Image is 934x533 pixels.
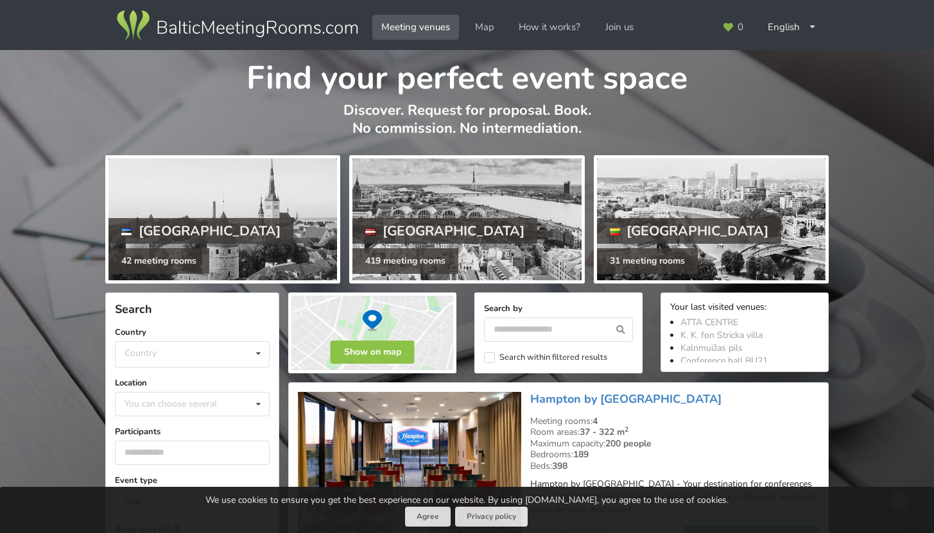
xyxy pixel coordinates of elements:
[670,302,819,314] div: Your last visited venues:
[594,155,829,283] a: [GEOGRAPHIC_DATA] 31 meeting rooms
[331,341,415,364] button: Show on map
[580,426,628,438] strong: 37 - 322 m
[108,218,293,244] div: [GEOGRAPHIC_DATA]
[596,15,643,40] a: Join us
[115,326,270,339] label: Country
[680,329,763,341] a: K. K. fon Stricka villa
[680,355,768,367] a: Conference hall BU21
[455,507,528,527] a: Privacy policy
[738,22,743,32] span: 0
[484,302,633,315] label: Search by
[105,50,829,99] h1: Find your perfect event space
[352,218,537,244] div: [GEOGRAPHIC_DATA]
[105,155,340,283] a: [GEOGRAPHIC_DATA] 42 meeting rooms
[530,391,722,407] a: Hampton by [GEOGRAPHIC_DATA]
[530,438,819,450] div: Maximum capacity:
[592,415,598,427] strong: 4
[530,478,819,516] p: Hampton by [GEOGRAPHIC_DATA] - Your destination for conferences and events near [GEOGRAPHIC_DATA]...
[680,342,743,354] a: Kalnmuižas pils
[466,15,503,40] a: Map
[625,425,628,434] sup: 2
[573,448,589,461] strong: 189
[114,8,360,44] img: Baltic Meeting Rooms
[597,248,698,274] div: 31 meeting rooms
[105,101,829,151] p: Discover. Request for proposal. Book. No commission. No intermediation.
[530,449,819,461] div: Bedrooms:
[405,507,451,527] button: Agree
[530,461,819,472] div: Beds:
[115,301,152,317] span: Search
[121,396,246,411] div: You can choose several
[510,15,589,40] a: How it works?
[288,292,456,373] img: Show on map
[372,15,459,40] a: Meeting venues
[530,416,819,427] div: Meeting rooms:
[125,348,157,359] div: Country
[484,352,607,363] label: Search within filtered results
[552,460,567,472] strong: 398
[115,425,270,438] label: Participants
[108,248,209,274] div: 42 meeting rooms
[759,15,826,40] div: English
[349,155,584,283] a: [GEOGRAPHIC_DATA] 419 meeting rooms
[597,218,782,244] div: [GEOGRAPHIC_DATA]
[530,427,819,438] div: Room areas:
[605,437,652,450] strong: 200 people
[680,316,738,328] a: ATTA CENTRE
[115,474,270,487] label: Event type
[115,376,270,389] label: Location
[352,248,458,274] div: 419 meeting rooms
